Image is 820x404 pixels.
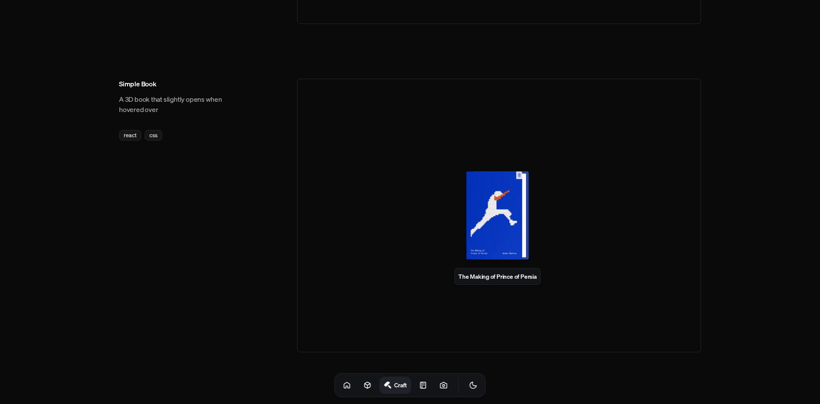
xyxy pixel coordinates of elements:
[465,377,482,394] button: Toggle Theme
[119,79,229,89] h3: Simple Book
[145,130,162,141] div: css
[458,272,537,281] p: The Making of Prince of Persia
[119,94,229,115] p: A 3D book that slightly opens when hovered over
[394,381,407,389] h1: Craft
[380,377,411,394] a: Craft
[119,130,141,141] div: react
